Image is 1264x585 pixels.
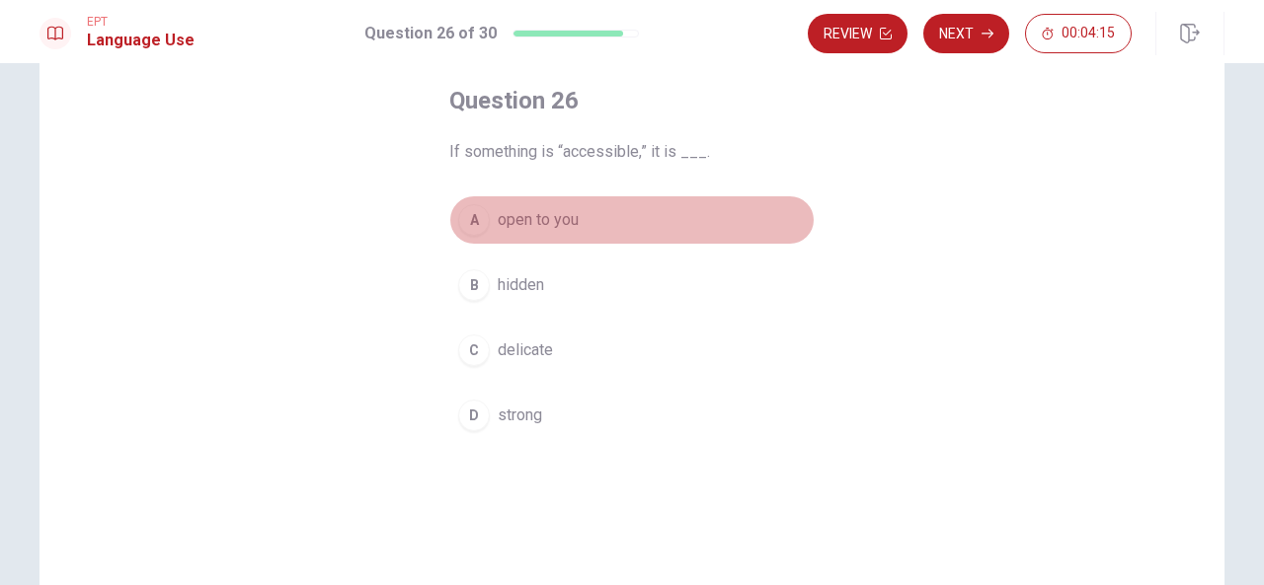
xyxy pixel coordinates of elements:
[498,208,579,232] span: open to you
[87,15,195,29] span: EPT
[449,260,815,310] button: Bhidden
[87,29,195,52] h1: Language Use
[458,204,490,236] div: A
[449,195,815,245] button: Aopen to you
[1025,14,1132,53] button: 00:04:15
[449,391,815,440] button: Dstrong
[449,85,815,116] h4: Question 26
[458,334,490,366] div: C
[364,22,497,45] h1: Question 26 of 30
[923,14,1009,53] button: Next
[458,269,490,301] div: B
[498,273,544,297] span: hidden
[808,14,908,53] button: Review
[458,400,490,431] div: D
[498,403,542,427] span: strong
[449,140,815,164] span: If something is “accessible,” it is ___.
[498,338,553,362] span: delicate
[449,326,815,375] button: Cdelicate
[1062,26,1115,41] span: 00:04:15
